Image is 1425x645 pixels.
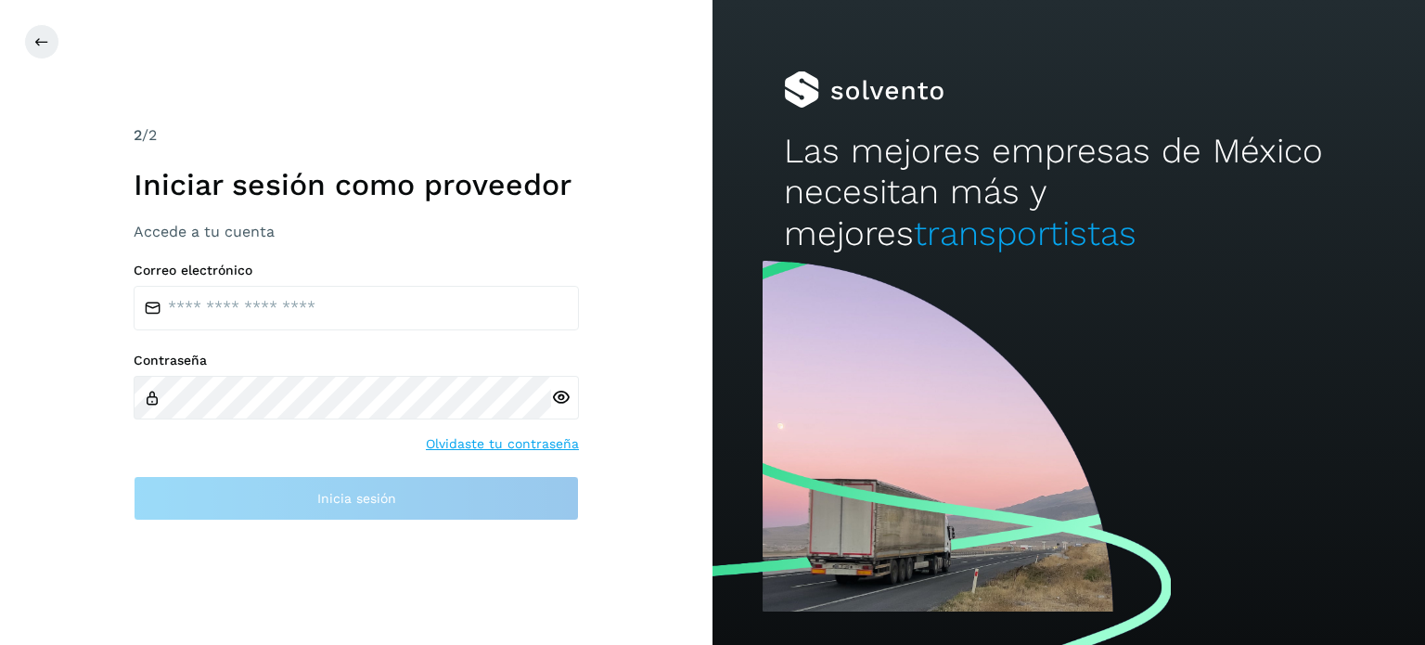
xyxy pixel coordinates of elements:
[426,434,579,454] a: Olvidaste tu contraseña
[317,492,396,505] span: Inicia sesión
[134,167,579,202] h1: Iniciar sesión como proveedor
[134,263,579,278] label: Correo electrónico
[134,476,579,521] button: Inicia sesión
[134,126,142,144] span: 2
[134,124,579,147] div: /2
[134,353,579,368] label: Contraseña
[134,223,579,240] h3: Accede a tu cuenta
[784,131,1354,254] h2: Las mejores empresas de México necesitan más y mejores
[914,213,1136,253] span: transportistas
